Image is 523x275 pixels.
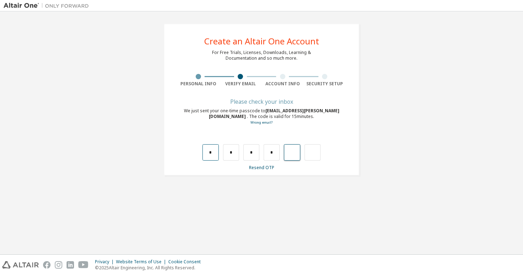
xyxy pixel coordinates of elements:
span: [EMAIL_ADDRESS][PERSON_NAME][DOMAIN_NAME] [209,108,339,119]
div: Verify Email [220,81,262,87]
div: Please check your inbox [177,99,346,104]
div: Create an Altair One Account [204,37,319,45]
div: Website Terms of Use [116,259,168,265]
div: Account Info [261,81,304,87]
div: Cookie Consent [168,259,205,265]
a: Resend OTP [249,165,274,171]
img: linkedin.svg [67,261,74,269]
a: Go back to the registration form [250,120,273,125]
div: Security Setup [304,81,346,87]
img: altair_logo.svg [2,261,39,269]
img: instagram.svg [55,261,62,269]
img: facebook.svg [43,261,51,269]
div: Privacy [95,259,116,265]
img: youtube.svg [78,261,89,269]
img: Altair One [4,2,93,9]
div: We just sent your one-time passcode to . The code is valid for 15 minutes. [177,108,346,125]
div: Personal Info [177,81,220,87]
p: © 2025 Altair Engineering, Inc. All Rights Reserved. [95,265,205,271]
div: For Free Trials, Licenses, Downloads, Learning & Documentation and so much more. [212,50,311,61]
